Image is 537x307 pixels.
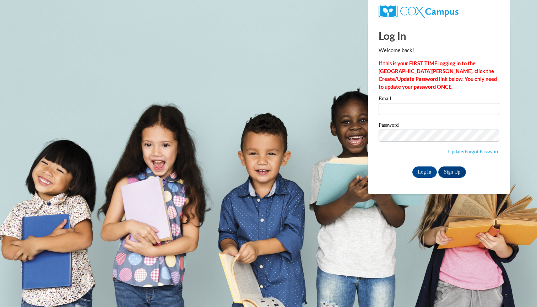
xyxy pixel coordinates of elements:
[438,166,466,178] a: Sign Up
[379,5,458,18] img: COX Campus
[379,28,499,43] h1: Log In
[379,60,497,90] strong: If this is your FIRST TIME logging in to the [GEOGRAPHIC_DATA][PERSON_NAME], click the Create/Upd...
[412,166,437,178] input: Log In
[379,96,499,103] label: Email
[379,5,499,18] a: COX Campus
[379,46,499,54] p: Welcome back!
[448,149,499,154] a: Update/Forgot Password
[379,122,499,130] label: Password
